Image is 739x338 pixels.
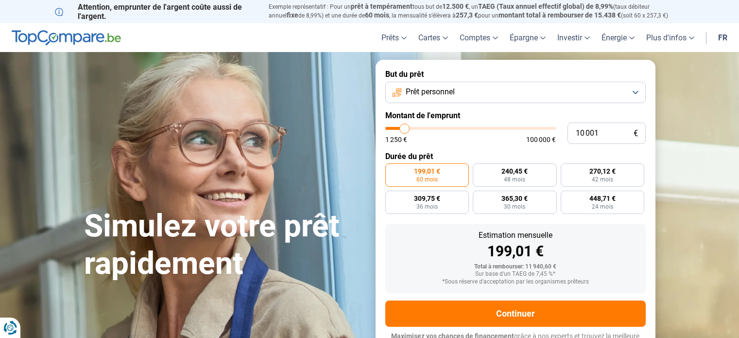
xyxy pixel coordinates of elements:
[551,23,596,52] a: Investir
[589,195,616,202] span: 448,71 €
[393,231,638,239] div: Estimation mensuelle
[504,23,551,52] a: Épargne
[84,208,364,283] h1: Simulez votre prêt rapidement
[414,195,440,202] span: 309,75 €
[385,70,646,79] label: But du prêt
[376,23,412,52] a: Prêts
[454,23,504,52] a: Comptes
[414,168,440,175] span: 199,01 €
[640,23,700,52] a: Plus d'infos
[385,152,646,161] label: Durée du prêt
[365,11,389,19] span: 60 mois
[589,168,616,175] span: 270,12 €
[504,177,525,182] span: 48 mois
[406,87,455,97] span: Prêt personnel
[596,23,640,52] a: Énergie
[351,2,412,10] span: prêt à tempérament
[592,204,613,210] span: 24 mois
[592,177,613,182] span: 42 mois
[287,11,298,19] span: fixe
[501,195,528,202] span: 365,30 €
[412,23,454,52] a: Cartes
[456,11,478,19] span: 257,3 €
[442,2,469,10] span: 12.500 €
[55,2,257,21] p: Attention, emprunter de l'argent coûte aussi de l'argent.
[385,136,407,143] span: 1 250 €
[416,204,438,210] span: 36 mois
[269,2,685,20] p: Exemple représentatif : Pour un tous but de , un (taux débiteur annuel de 8,99%) et une durée de ...
[393,244,638,259] div: 199,01 €
[393,271,638,278] div: Sur base d'un TAEG de 7,45 %*
[393,264,638,270] div: Total à rembourser: 11 940,60 €
[416,177,438,182] span: 60 mois
[385,301,646,327] button: Continuer
[12,30,121,46] img: TopCompare
[501,168,528,175] span: 240,45 €
[526,136,556,143] span: 100 000 €
[385,82,646,103] button: Prêt personnel
[712,23,733,52] a: fr
[504,204,525,210] span: 30 mois
[385,111,646,120] label: Montant de l'emprunt
[393,279,638,285] div: *Sous réserve d'acceptation par les organismes prêteurs
[478,2,613,10] span: TAEG (Taux annuel effectif global) de 8,99%
[634,129,638,138] span: €
[498,11,621,19] span: montant total à rembourser de 15.438 €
